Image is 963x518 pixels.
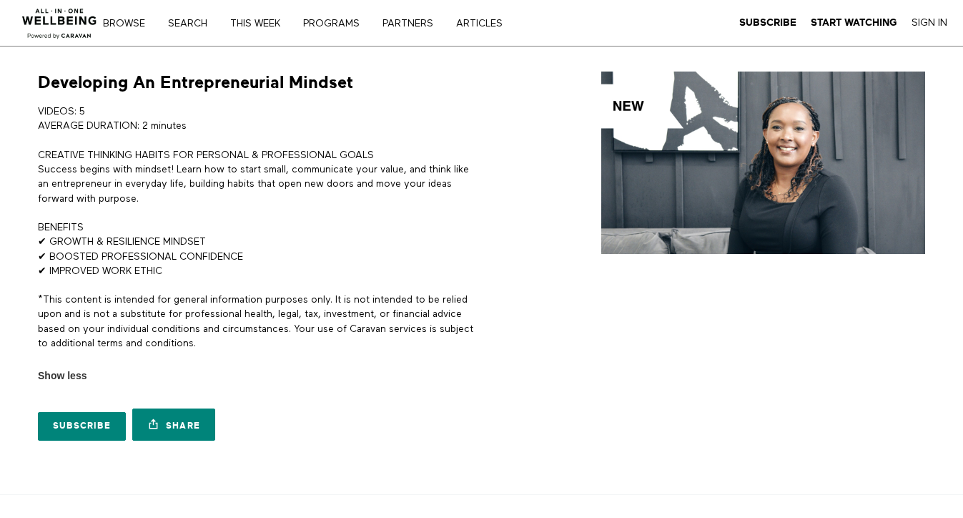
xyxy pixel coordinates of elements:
a: Browse [98,19,160,29]
nav: Primary [113,16,532,30]
strong: Start Watching [811,17,897,28]
a: ARTICLES [451,19,518,29]
p: *This content is intended for general information purposes only. It is not intended to be relied ... [38,293,476,351]
a: PARTNERS [377,19,448,29]
p: BENEFITS ✔ GROWTH & RESILIENCE MINDSET ✔ BOOSTED PROFESSIONAL CONFIDENCE ✔ IMPROVED WORK ETHIC [38,220,476,278]
a: Share [132,409,215,441]
a: Subscribe [739,16,796,29]
a: Search [163,19,222,29]
a: PROGRAMS [298,19,375,29]
p: VIDEOS: 5 AVERAGE DURATION: 2 minutes [38,104,476,134]
strong: Subscribe [739,17,796,28]
a: Start Watching [811,16,897,29]
a: Sign In [912,16,947,29]
img: Developing An Entrepreneurial Mindset [601,72,925,254]
span: Show less [38,368,87,383]
a: Subscribe [38,412,126,441]
h1: Developing An Entrepreneurial Mindset [38,72,353,94]
a: THIS WEEK [225,19,295,29]
p: CREATIVE THINKING HABITS FOR PERSONAL & PROFESSIONAL GOALS Success begins with mindset! Learn how... [38,148,476,206]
